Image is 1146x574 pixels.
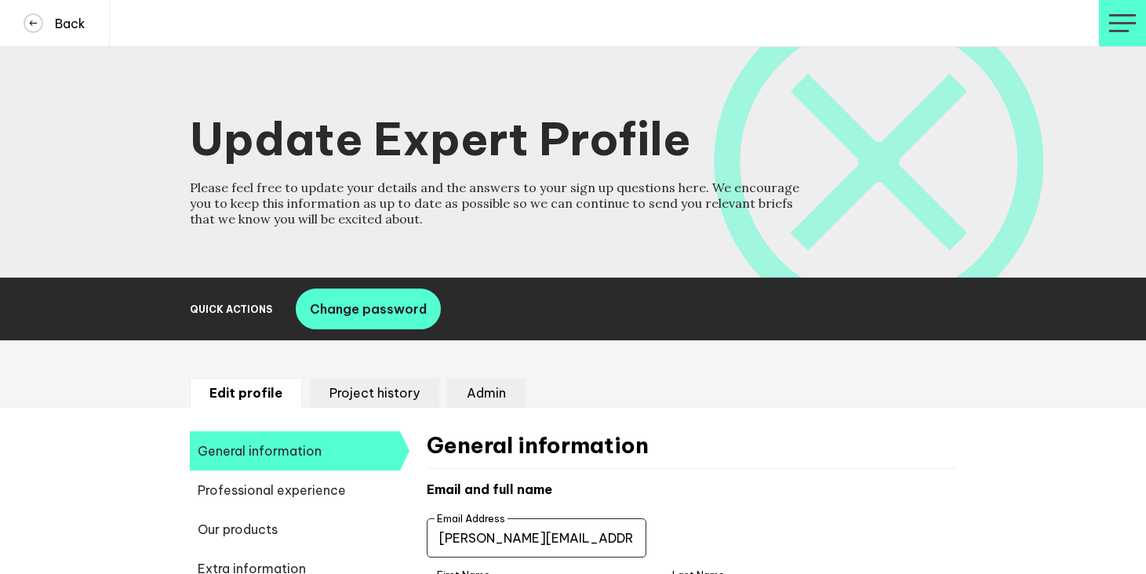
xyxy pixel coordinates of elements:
h4: Email and full name [427,481,957,497]
span: Professional experience [190,470,400,510]
h4: Back [43,16,85,31]
h1: Update Expert Profile [190,110,957,167]
label: Email Address [435,512,508,525]
button: Change password [296,289,441,329]
span: Our products [190,510,400,549]
span: General information [190,431,400,470]
img: profile [1109,14,1137,32]
li: Edit profile [190,378,302,408]
h4: Please feel free to update your details and the answers to your sign up questions here. We encour... [190,180,802,227]
h2: General information [427,431,957,469]
li: Project history [310,378,439,408]
li: Admin [447,378,526,408]
h2: Quick Actions [190,303,272,315]
span: Change password [310,301,427,317]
